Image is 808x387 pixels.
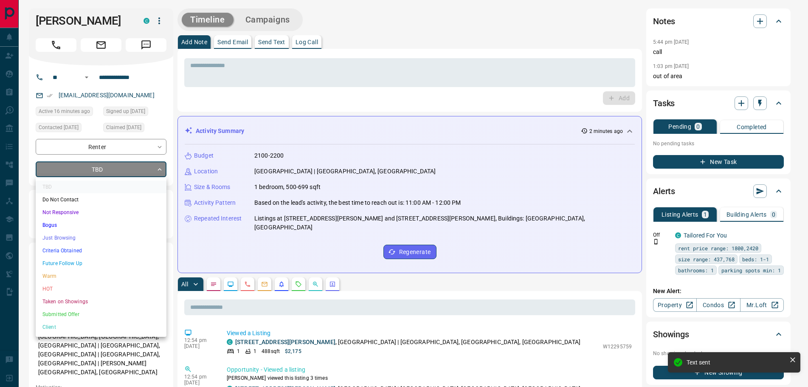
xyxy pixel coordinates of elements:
li: Future Follow Up [36,257,166,270]
li: Client [36,321,166,333]
li: Do Not Contact [36,193,166,206]
li: Bogus [36,219,166,232]
li: Warm [36,270,166,282]
li: Just Browsing [36,232,166,244]
li: Taken on Showings [36,295,166,308]
li: Not Responsive [36,206,166,219]
li: Criteria Obtained [36,244,166,257]
li: Submitted Offer [36,308,166,321]
li: HOT [36,282,166,295]
div: Text sent [687,359,786,366]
